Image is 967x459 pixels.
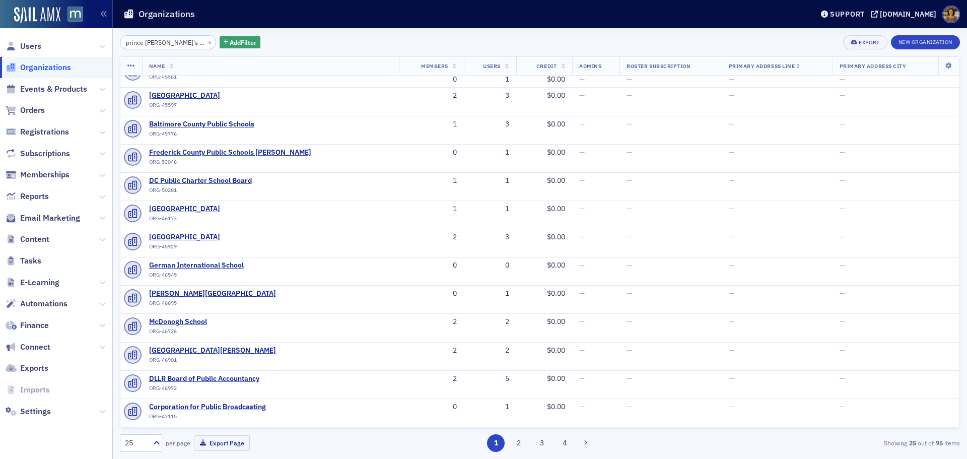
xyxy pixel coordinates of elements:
div: 2 [406,374,457,383]
span: Finance [20,320,49,331]
button: AddFilter [220,36,261,49]
span: — [840,232,845,241]
span: — [579,176,585,185]
div: 0 [406,403,457,412]
a: Frederick County Public Schools [PERSON_NAME] [149,148,311,157]
a: [GEOGRAPHIC_DATA] [149,91,241,100]
div: 0 [471,261,509,270]
span: Settings [20,406,51,417]
span: — [729,232,734,241]
a: Content [6,234,49,245]
span: Credit [536,62,557,70]
span: — [579,346,585,355]
a: Baltimore County Public Schools [149,120,254,129]
span: — [579,374,585,383]
span: Organizations [20,62,71,73]
span: Orders [20,105,45,116]
div: ORG-46173 [149,215,241,225]
span: Reports [20,191,49,202]
div: ORG-46545 [149,272,244,282]
button: Export Page [194,435,250,451]
input: Search… [120,35,216,49]
div: 2 [406,91,457,100]
a: Subscriptions [6,148,70,159]
a: Events & Products [6,84,87,95]
span: — [627,260,632,270]
span: — [840,260,845,270]
a: Orders [6,105,45,116]
a: Tasks [6,255,41,267]
span: Connect [20,342,50,353]
span: $0.00 [547,374,565,383]
a: [GEOGRAPHIC_DATA][PERSON_NAME] [149,346,276,355]
a: Email Marketing [6,213,80,224]
span: Exports [20,363,48,374]
div: 0 [406,148,457,157]
span: Users [483,62,501,70]
button: New Organization [891,35,960,49]
a: [PERSON_NAME][GEOGRAPHIC_DATA] [149,289,276,298]
span: $0.00 [547,204,565,213]
div: ORG-47115 [149,413,266,423]
span: Profile [942,6,960,23]
span: — [579,402,585,411]
span: Roland Park Country School [149,289,276,298]
span: — [840,148,845,157]
span: — [579,232,585,241]
span: — [579,260,585,270]
span: — [627,317,632,326]
span: — [840,91,845,100]
div: 1 [406,120,457,129]
span: — [729,91,734,100]
span: $0.00 [547,232,565,241]
span: Frederick County Public Schools Finan [149,148,311,157]
a: Exports [6,363,48,374]
span: — [729,260,734,270]
a: View Homepage [60,7,83,24]
span: Corporation for Public Broadcasting [149,403,266,412]
span: — [729,346,734,355]
div: ORG-46901 [149,357,276,367]
span: Admins [579,62,601,70]
a: Reports [6,191,49,202]
span: Email Marketing [20,213,80,224]
button: 3 [533,434,550,452]
span: McDonogh School [149,317,241,326]
span: — [627,289,632,298]
h1: Organizations [139,8,195,20]
span: — [627,119,632,128]
span: Content [20,234,49,245]
span: — [729,402,734,411]
span: — [627,148,632,157]
span: — [840,317,845,326]
div: 5 [471,374,509,383]
span: — [840,402,845,411]
div: 2 [471,346,509,355]
span: — [627,91,632,100]
span: — [627,75,632,84]
span: Primary Address City [840,62,907,70]
span: DLLR Board of Public Accountancy [149,374,259,383]
span: Carroll County Public Schools [149,205,241,214]
div: 0 [406,289,457,298]
a: Registrations [6,126,69,138]
span: — [729,289,734,298]
a: German International School [149,261,244,270]
span: — [627,402,632,411]
div: [DOMAIN_NAME] [880,10,936,19]
span: Imports [20,384,50,396]
span: — [729,75,734,84]
span: $0.00 [547,91,565,100]
div: ORG-45597 [149,102,241,112]
div: ORG-45581 [149,74,247,84]
span: Events & Products [20,84,87,95]
a: New Organization [891,37,960,46]
div: 1 [471,75,509,84]
a: Settings [6,406,51,417]
span: — [840,75,845,84]
div: Showing out of items [687,438,960,447]
a: Users [6,41,41,52]
div: 3 [471,120,509,129]
span: $0.00 [547,402,565,411]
